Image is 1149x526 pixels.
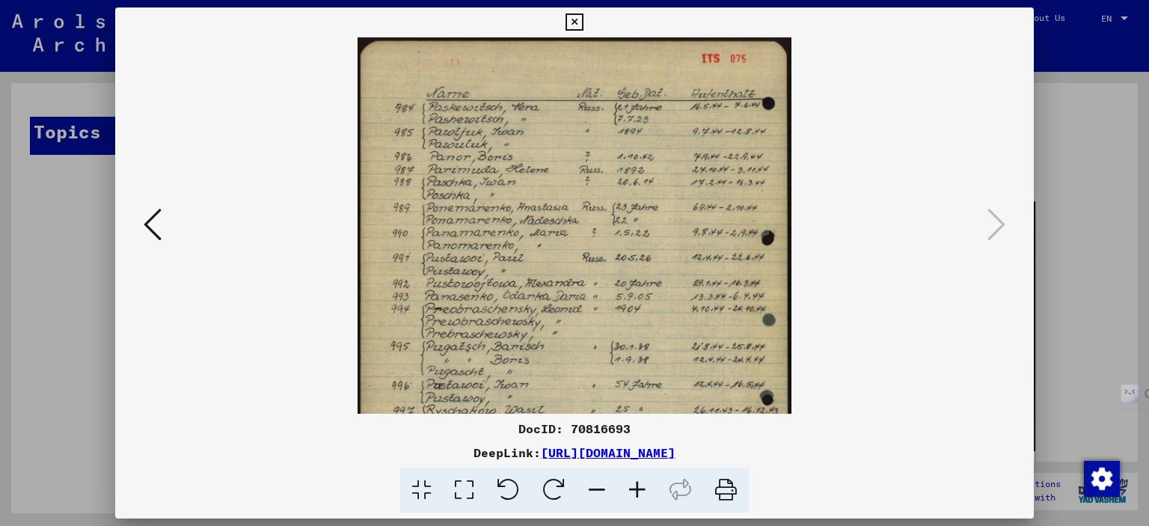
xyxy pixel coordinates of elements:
div: Change consent [1083,460,1119,496]
div: DocID: 70816693 [115,420,1035,438]
a: [URL][DOMAIN_NAME] [541,445,675,460]
div: DeepLink: [115,444,1035,462]
img: Change consent [1084,461,1120,497]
